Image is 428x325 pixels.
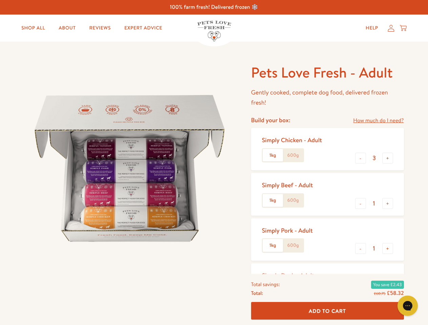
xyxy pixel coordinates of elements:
[262,136,322,144] div: Simply Chicken - Adult
[382,153,393,164] button: +
[353,116,404,125] a: How much do I need?
[197,21,231,41] img: Pets Love Fresh
[382,198,393,209] button: +
[262,226,313,234] div: Simply Pork - Adult
[283,194,303,207] label: 600g
[262,181,313,189] div: Simply Beef - Adult
[309,307,346,314] span: Add To Cart
[263,239,283,252] label: 1kg
[374,290,385,296] s: £60.75
[360,21,384,35] a: Help
[251,87,404,108] p: Gently cooked, complete dog food, delivered frozen fresh!
[263,149,283,162] label: 1kg
[263,194,283,207] label: 1kg
[283,239,303,252] label: 600g
[24,63,235,274] img: Pets Love Fresh - Adult
[382,243,393,254] button: +
[53,21,81,35] a: About
[119,21,168,35] a: Expert Advice
[251,280,280,288] span: Total savings:
[283,149,303,162] label: 600g
[355,198,366,209] button: -
[371,280,404,288] span: You save £2.43
[262,272,314,279] div: Simply Duck - Adult
[84,21,116,35] a: Reviews
[16,21,50,35] a: Shop All
[355,243,366,254] button: -
[387,289,404,297] span: £58.32
[251,116,290,124] h4: Build your box:
[355,153,366,164] button: -
[251,302,404,320] button: Add To Cart
[251,63,404,82] h1: Pets Love Fresh - Adult
[394,293,421,318] iframe: Gorgias live chat messenger
[251,288,263,297] span: Total:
